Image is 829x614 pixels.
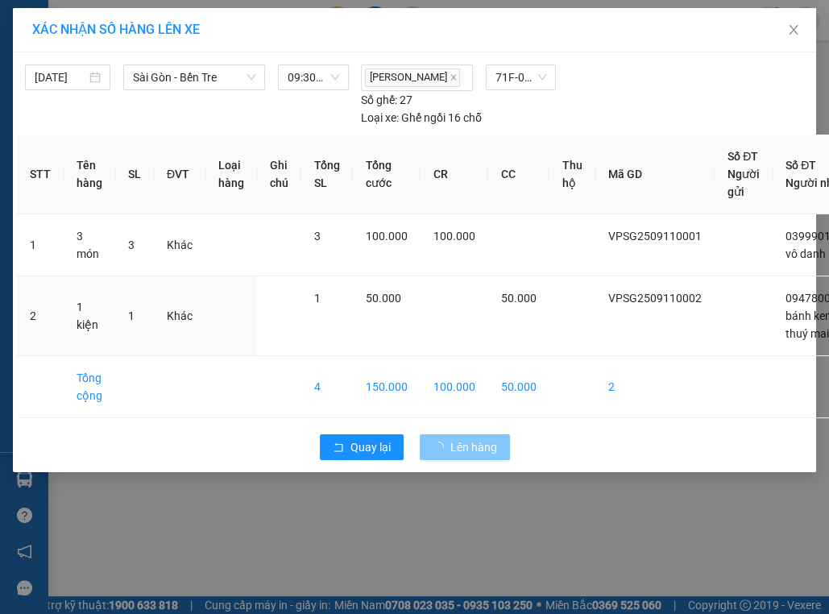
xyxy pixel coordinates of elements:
span: 100.000 [433,230,475,243]
span: 1 [128,309,135,322]
td: Tổng cộng [64,356,115,418]
span: XÁC NHẬN SỐ HÀNG LÊN XE [32,22,200,37]
th: CC [488,135,549,214]
span: close [450,73,458,81]
span: rollback [333,442,344,454]
button: Close [771,8,816,53]
span: VPSG2509110001 [608,230,702,243]
th: Thu hộ [549,135,595,214]
button: Lên hàng [420,434,510,460]
td: Khác [154,276,205,356]
span: VPSG2509110002 [608,292,702,305]
td: 100.000 [421,356,488,418]
td: 50.000 [488,356,549,418]
th: Tên hàng [64,135,115,214]
span: 71F-00.261 [495,65,546,89]
span: down [247,73,256,82]
th: ĐVT [154,135,205,214]
span: 09:30 - 71F-00.261 [288,65,340,89]
td: 1 kiện [64,276,115,356]
span: Số ĐT [727,150,758,163]
th: SL [115,135,154,214]
span: close [787,23,800,36]
th: CR [421,135,488,214]
span: Loại xe: [361,109,399,127]
th: Loại hàng [205,135,257,214]
span: vô danh [785,247,826,260]
th: Tổng SL [301,135,353,214]
span: 3 [314,230,321,243]
span: 50.000 [366,292,401,305]
span: 3 [128,239,135,251]
span: 50.000 [501,292,537,305]
span: Người gửi [727,168,760,198]
th: STT [17,135,64,214]
span: Số ghế: [361,91,397,109]
td: 150.000 [353,356,421,418]
span: 1 [314,292,321,305]
span: Lên hàng [450,438,497,456]
input: 11/09/2025 [35,68,86,86]
span: loading [433,442,450,453]
span: [PERSON_NAME] [365,68,460,87]
td: Khác [154,214,205,276]
th: Tổng cước [353,135,421,214]
th: Mã GD [595,135,715,214]
th: Ghi chú [257,135,301,214]
span: Quay lại [350,438,391,456]
span: Sài Gòn - Bến Tre [133,65,255,89]
div: Ghế ngồi 16 chỗ [361,109,482,127]
td: 2 [17,276,64,356]
span: Số ĐT [785,159,816,172]
div: 27 [361,91,412,109]
td: 1 [17,214,64,276]
td: 2 [595,356,715,418]
td: 4 [301,356,353,418]
button: rollbackQuay lại [320,434,404,460]
td: 3 món [64,214,115,276]
span: 100.000 [366,230,408,243]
